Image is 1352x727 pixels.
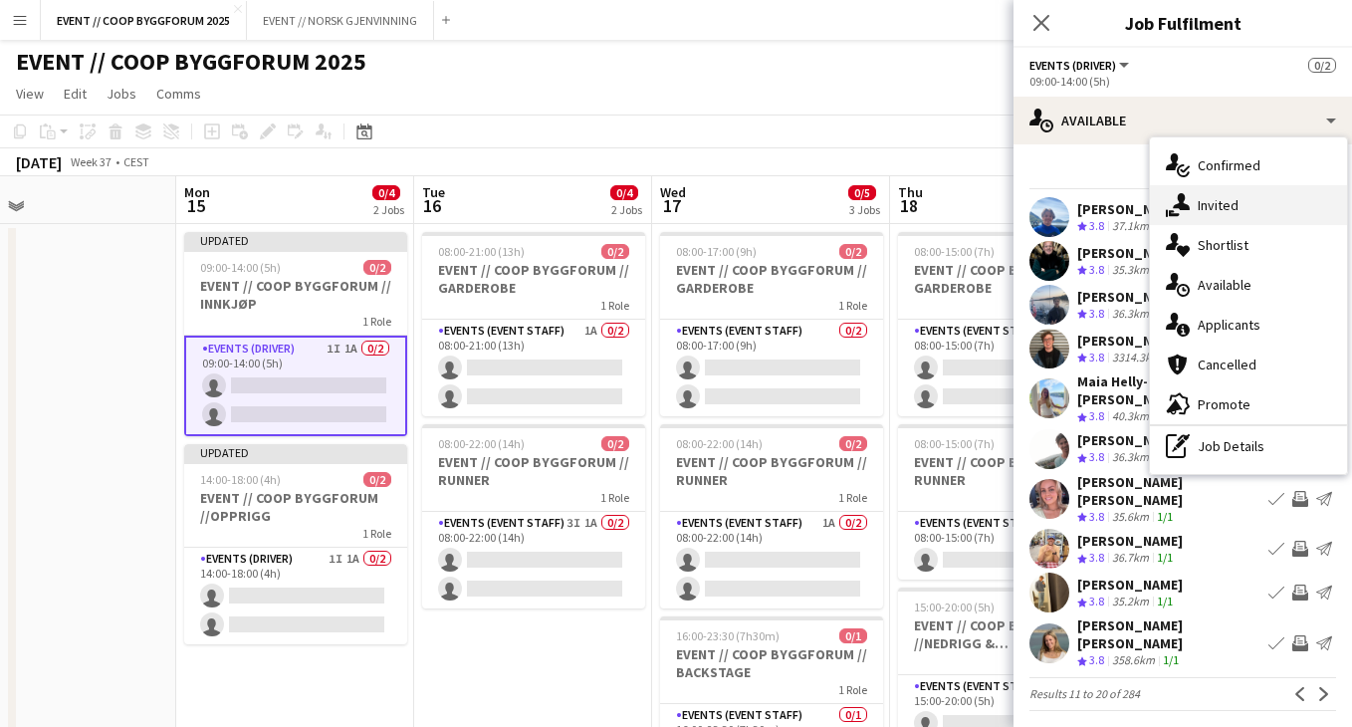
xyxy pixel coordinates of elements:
[914,436,995,451] span: 08:00-15:00 (7h)
[422,261,645,297] h3: EVENT // COOP BYGGFORUM // GARDEROBE
[657,194,686,217] span: 17
[898,320,1121,416] app-card-role: Events (Event Staff)0/208:00-15:00 (7h)
[1108,550,1153,567] div: 36.7km
[1157,594,1173,608] app-skills-label: 1/1
[898,232,1121,416] app-job-card: 08:00-15:00 (7h)0/2EVENT // COOP BYGGFORUM // GARDEROBE1 RoleEvents (Event Staff)0/208:00-15:00 (7h)
[839,628,867,643] span: 0/1
[1157,550,1173,565] app-skills-label: 1/1
[601,436,629,451] span: 0/2
[898,453,1121,489] h3: EVENT // COOP BYGGFORUM // RUNNER
[1077,616,1260,652] div: [PERSON_NAME] [PERSON_NAME]
[1163,652,1179,667] app-skills-label: 1/1
[422,424,645,608] div: 08:00-22:00 (14h)0/2EVENT // COOP BYGGFORUM // RUNNER1 RoleEvents (Event Staff)3I1A0/208:00-22:00...
[1108,408,1153,425] div: 40.3km
[1150,145,1347,185] div: Confirmed
[849,202,880,217] div: 3 Jobs
[848,185,876,200] span: 0/5
[422,232,645,416] app-job-card: 08:00-21:00 (13h)0/2EVENT // COOP BYGGFORUM // GARDEROBE1 RoleEvents (Event Staff)1A0/208:00-21:0...
[1077,473,1260,509] div: [PERSON_NAME] [PERSON_NAME]
[1029,686,1140,701] span: Results 11 to 20 of 284
[1150,426,1347,466] div: Job Details
[184,444,407,460] div: Updated
[1077,532,1183,550] div: [PERSON_NAME]
[184,548,407,644] app-card-role: Events (Driver)1I1A0/214:00-18:00 (4h)
[363,472,391,487] span: 0/2
[1077,244,1183,262] div: [PERSON_NAME]
[1150,265,1347,305] div: Available
[247,1,434,40] button: EVENT // NORSK GJENVINNING
[1089,449,1104,464] span: 3.8
[600,298,629,313] span: 1 Role
[419,194,445,217] span: 16
[8,81,52,107] a: View
[1150,345,1347,384] div: Cancelled
[1077,288,1183,306] div: [PERSON_NAME]
[372,185,400,200] span: 0/4
[184,444,407,644] app-job-card: Updated14:00-18:00 (4h)0/2EVENT // COOP BYGGFORUM //OPPRIGG1 RoleEvents (Driver)1I1A0/214:00-18:0...
[64,85,87,103] span: Edit
[1014,10,1352,36] h3: Job Fulfilment
[1089,306,1104,321] span: 3.8
[676,436,763,451] span: 08:00-22:00 (14h)
[1077,576,1183,594] div: [PERSON_NAME]
[660,453,883,489] h3: EVENT // COOP BYGGFORUM // RUNNER
[1150,305,1347,345] div: Applicants
[600,490,629,505] span: 1 Role
[1029,74,1336,89] div: 09:00-14:00 (5h)
[181,194,210,217] span: 15
[660,424,883,608] app-job-card: 08:00-22:00 (14h)0/2EVENT // COOP BYGGFORUM // RUNNER1 RoleEvents (Event Staff)1A0/208:00-22:00 (...
[184,232,407,436] div: Updated09:00-14:00 (5h)0/2EVENT // COOP BYGGFORUM // INNKJØP1 RoleEvents (Driver)1I1A0/209:00-14:...
[895,194,923,217] span: 18
[184,489,407,525] h3: EVENT // COOP BYGGFORUM //OPPRIGG
[422,512,645,608] app-card-role: Events (Event Staff)3I1A0/208:00-22:00 (14h)
[1089,652,1104,667] span: 3.8
[898,512,1121,580] app-card-role: Events (Event Staff)1A0/108:00-15:00 (7h)
[898,183,923,201] span: Thu
[41,1,247,40] button: EVENT // COOP BYGGFORUM 2025
[1089,594,1104,608] span: 3.8
[1089,350,1104,364] span: 3.8
[422,453,645,489] h3: EVENT // COOP BYGGFORUM // RUNNER
[914,600,995,614] span: 15:00-20:00 (5h)
[611,202,642,217] div: 2 Jobs
[838,298,867,313] span: 1 Role
[362,314,391,329] span: 1 Role
[16,152,62,172] div: [DATE]
[1150,225,1347,265] div: Shortlist
[676,244,757,259] span: 08:00-17:00 (9h)
[898,261,1121,297] h3: EVENT // COOP BYGGFORUM // GARDEROBE
[66,154,115,169] span: Week 37
[16,47,366,77] h1: EVENT // COOP BYGGFORUM 2025
[601,244,629,259] span: 0/2
[123,154,149,169] div: CEST
[1029,58,1132,73] button: Events (Driver)
[1108,449,1153,466] div: 36.3km
[1150,185,1347,225] div: Invited
[1108,594,1153,610] div: 35.2km
[107,85,136,103] span: Jobs
[148,81,209,107] a: Comms
[99,81,144,107] a: Jobs
[200,260,281,275] span: 09:00-14:00 (5h)
[1308,58,1336,73] span: 0/2
[660,232,883,416] app-job-card: 08:00-17:00 (9h)0/2EVENT // COOP BYGGFORUM // GARDEROBE1 RoleEvents (Event Staff)0/208:00-17:00 (9h)
[363,260,391,275] span: 0/2
[1108,218,1153,235] div: 37.1km
[898,424,1121,580] app-job-card: 08:00-15:00 (7h)0/1EVENT // COOP BYGGFORUM // RUNNER1 RoleEvents (Event Staff)1A0/108:00-15:00 (7h)
[660,183,686,201] span: Wed
[184,183,210,201] span: Mon
[660,645,883,681] h3: EVENT // COOP BYGGFORUM // BACKSTAGE
[438,244,525,259] span: 08:00-21:00 (13h)
[660,320,883,416] app-card-role: Events (Event Staff)0/208:00-17:00 (9h)
[200,472,281,487] span: 14:00-18:00 (4h)
[156,85,201,103] span: Comms
[839,436,867,451] span: 0/2
[898,616,1121,652] h3: EVENT // COOP BYGGFORUM //NEDRIGG & TILBAKELEVERING
[362,526,391,541] span: 1 Role
[1089,408,1104,423] span: 3.8
[660,512,883,608] app-card-role: Events (Event Staff)1A0/208:00-22:00 (14h)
